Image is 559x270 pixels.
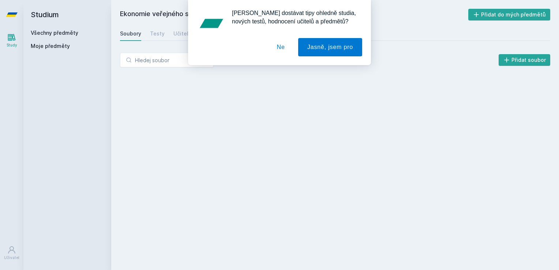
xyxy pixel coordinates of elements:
[4,255,19,260] div: Uživatel
[1,242,22,264] a: Uživatel
[268,38,294,56] button: Ne
[226,9,362,26] div: [PERSON_NAME] dostávat tipy ohledně studia, nových testů, hodnocení učitelů a předmětů?
[298,38,362,56] button: Jasně, jsem pro
[197,9,226,38] img: notification icon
